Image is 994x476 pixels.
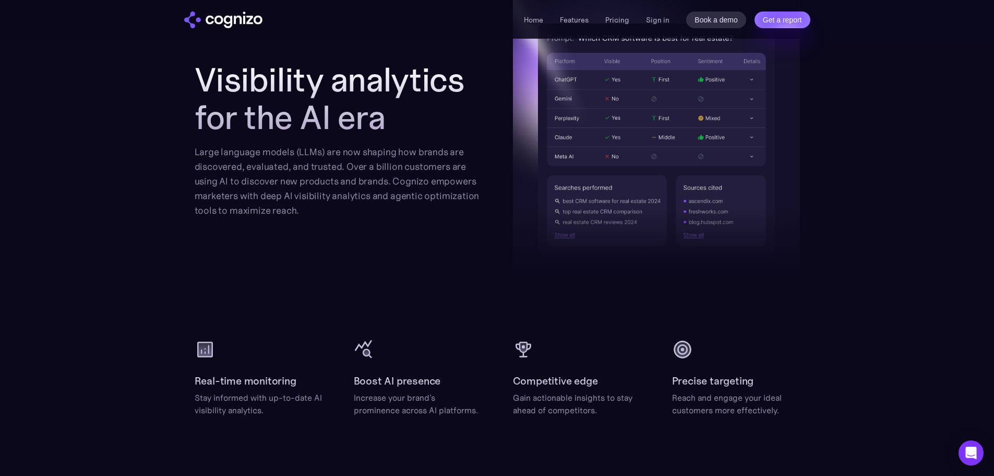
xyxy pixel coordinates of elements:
[513,373,598,389] h2: Competitive edge
[672,373,754,389] h2: Precise targeting
[195,339,215,360] img: analytics icon
[524,15,543,25] a: Home
[646,14,669,26] a: Sign in
[184,11,262,28] img: cognizo logo
[184,11,262,28] a: home
[605,15,629,25] a: Pricing
[513,391,641,416] div: Gain actionable insights to stay ahead of competitors.
[686,11,746,28] a: Book a demo
[195,145,482,218] div: Large language models (LLMs) are now shaping how brands are discovered, evaluated, and trusted. O...
[959,440,984,466] div: Open Intercom Messenger
[354,391,482,416] div: Increase your brand's prominence across AI platforms.
[195,391,322,416] div: Stay informed with up-to-date AI visibility analytics.
[755,11,810,28] a: Get a report
[195,61,482,136] h2: Visibility analytics for the AI era
[195,373,296,389] h2: Real-time monitoring
[672,339,693,360] img: target icon
[354,373,441,389] h2: Boost AI presence
[672,391,800,416] div: Reach and engage your ideal customers more effectively.
[354,339,375,360] img: query stats icon
[560,15,589,25] a: Features
[513,339,534,360] img: cup icon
